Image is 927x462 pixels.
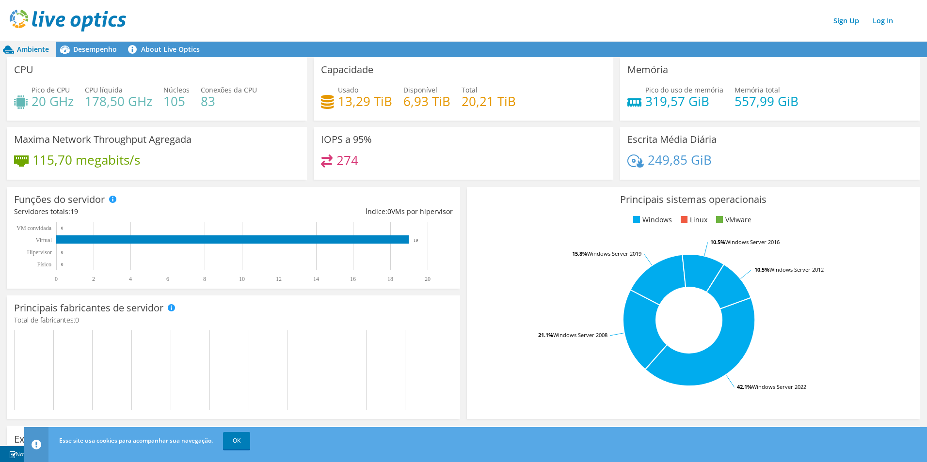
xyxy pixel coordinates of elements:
text: 2 [92,276,95,282]
h3: Escrita Média Diária [627,134,717,145]
text: 6 [166,276,169,282]
tspan: 21.1% [538,331,553,339]
a: OK [223,432,250,449]
tspan: 15.8% [572,250,587,257]
text: 10 [239,276,245,282]
a: About Live Optics [124,42,207,57]
span: Desempenho [73,45,117,54]
span: 19 [70,207,78,216]
h3: IOPS a 95% [321,134,372,145]
span: 0 [75,315,79,324]
h4: 274 [336,155,358,166]
text: 4 [129,276,132,282]
span: Ambiente [17,45,49,54]
tspan: Windows Server 2016 [725,238,780,246]
text: 18 [387,276,393,282]
text: 8 [203,276,206,282]
a: Notas do projeto [2,448,67,460]
h3: Principais fabricantes de servidor [14,303,163,313]
text: 12 [276,276,282,282]
img: live_optics_svg.svg [10,10,126,31]
tspan: Windows Server 2008 [553,331,607,339]
text: 16 [350,276,356,282]
text: 19 [414,238,418,243]
span: Esse site usa cookies para acompanhar sua navegação. [59,436,213,445]
span: Usado [338,85,358,94]
span: Pico do uso de memória [645,85,723,94]
h3: Maxima Network Throughput Agregada [14,134,192,145]
h4: 249,85 GiB [648,154,712,165]
h4: Total de fabricantes: [14,315,453,325]
span: Total [462,85,478,94]
h3: CPU [14,64,33,75]
h4: 178,50 GHz [85,96,152,107]
h3: Principais sistemas operacionais [474,194,913,205]
tspan: Windows Server 2012 [769,266,824,273]
text: 0 [61,250,64,255]
h4: 319,57 GiB [645,96,723,107]
h3: Memória [627,64,668,75]
text: 14 [313,276,319,282]
span: Memória total [735,85,780,94]
text: Hipervisor [27,249,52,256]
tspan: Windows Server 2019 [587,250,641,257]
text: 0 [55,276,58,282]
h4: 20 GHz [32,96,74,107]
text: 0 [61,262,64,267]
text: 20 [425,276,431,282]
div: Servidores totais: [14,206,233,217]
span: Núcleos [163,85,190,94]
h4: 83 [201,96,257,107]
h4: 20,21 TiB [462,96,516,107]
tspan: 10.5% [710,238,725,246]
text: VM convidada [16,225,51,231]
span: Pico de CPU [32,85,70,94]
h3: Funções do servidor [14,194,105,205]
tspan: Windows Server 2022 [752,383,806,390]
h4: 6,93 TiB [403,96,450,107]
tspan: Físico [37,261,51,268]
h4: 13,29 TiB [338,96,392,107]
tspan: 42.1% [737,383,752,390]
h4: 115,70 megabits/s [32,154,140,165]
li: Windows [631,215,672,225]
h4: 557,99 GiB [735,96,799,107]
tspan: 10.5% [754,266,769,273]
span: Disponível [403,85,437,94]
text: 0 [61,226,64,231]
span: CPU líquida [85,85,123,94]
div: Índice: VMs por hipervisor [233,206,452,217]
li: Linux [678,215,707,225]
li: VMware [714,215,751,225]
h4: 105 [163,96,190,107]
a: Log In [868,14,898,28]
span: 0 [387,207,391,216]
text: Virtual [36,237,52,244]
a: Sign Up [829,14,864,28]
h3: Capacidade [321,64,373,75]
span: Conexões da CPU [201,85,257,94]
